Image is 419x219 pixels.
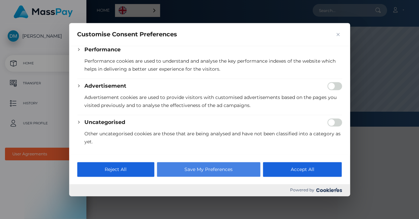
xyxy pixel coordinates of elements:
[334,30,342,38] button: Close
[327,118,342,126] input: Enable Uncategorised
[327,82,342,90] input: Enable Advertisement
[84,57,342,73] p: Performance cookies are used to understand and analyse the key performance indexes of the website...
[336,33,340,36] img: Close
[316,188,342,192] img: Cookieyes logo
[69,23,350,196] div: Customise Consent Preferences
[84,118,125,126] button: Uncategorised
[157,162,260,177] button: Save My Preferences
[84,93,342,109] p: Advertisement cookies are used to provide visitors with customised advertisements based on the pa...
[84,82,126,90] button: Advertisement
[263,162,342,177] button: Accept All
[84,130,342,146] p: Other uncategorised cookies are those that are being analysed and have not been classified into a...
[77,30,177,38] span: Customise Consent Preferences
[77,162,154,177] button: Reject All
[69,184,350,196] div: Powered by
[84,46,121,54] button: Performance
